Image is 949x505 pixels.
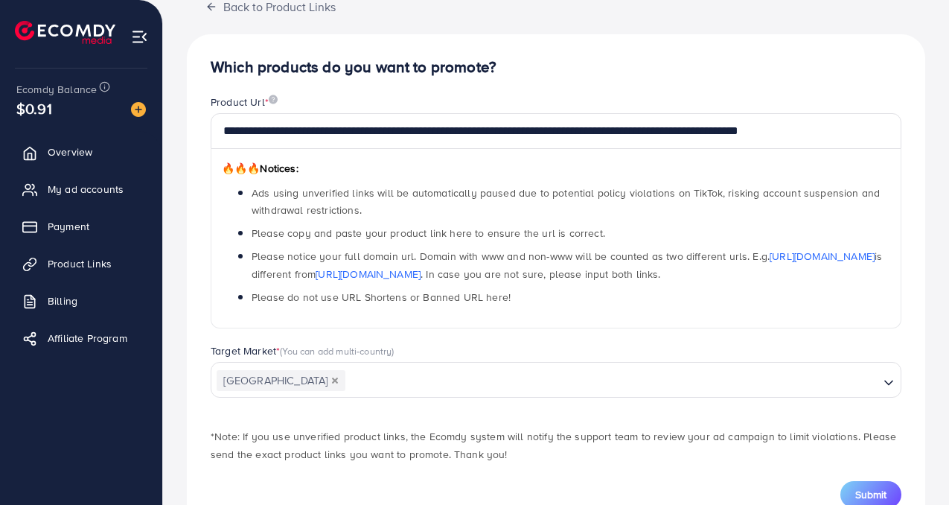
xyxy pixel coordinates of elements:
span: 🔥🔥🔥 [222,161,260,176]
a: [URL][DOMAIN_NAME] [316,267,421,282]
label: Target Market [211,343,394,358]
a: My ad accounts [11,174,151,204]
span: Product Links [48,256,112,271]
span: Submit [855,487,886,502]
label: Product Url [211,95,278,109]
p: *Note: If you use unverified product links, the Ecomdy system will notify the support team to rev... [211,428,901,463]
a: Product Links [11,249,151,279]
a: Payment [11,212,151,241]
span: Ecomdy Balance [16,82,97,97]
span: Billing [48,293,77,308]
span: Notices: [222,161,298,176]
span: $0.91 [16,98,52,119]
input: Search for option [347,369,878,393]
span: Please copy and paste your product link here to ensure the url is correct. [252,226,605,241]
span: [GEOGRAPHIC_DATA] [217,370,345,391]
a: [URL][DOMAIN_NAME] [770,249,875,264]
iframe: Chat [886,438,938,494]
button: Deselect Pakistan [331,377,339,384]
img: image [269,95,278,104]
a: Affiliate Program [11,323,151,353]
h4: Which products do you want to promote? [211,58,901,77]
a: Billing [11,286,151,316]
span: My ad accounts [48,182,124,197]
img: logo [15,21,115,44]
span: Payment [48,219,89,234]
span: Overview [48,144,92,159]
div: Search for option [211,362,901,398]
span: Ads using unverified links will be automatically paused due to potential policy violations on Tik... [252,185,880,217]
span: Please do not use URL Shortens or Banned URL here! [252,290,511,305]
img: menu [131,28,148,45]
span: Please notice your full domain url. Domain with www and non-www will be counted as two different ... [252,249,882,281]
img: image [131,102,146,117]
a: Overview [11,137,151,167]
span: (You can add multi-country) [280,344,394,358]
span: Affiliate Program [48,331,127,346]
